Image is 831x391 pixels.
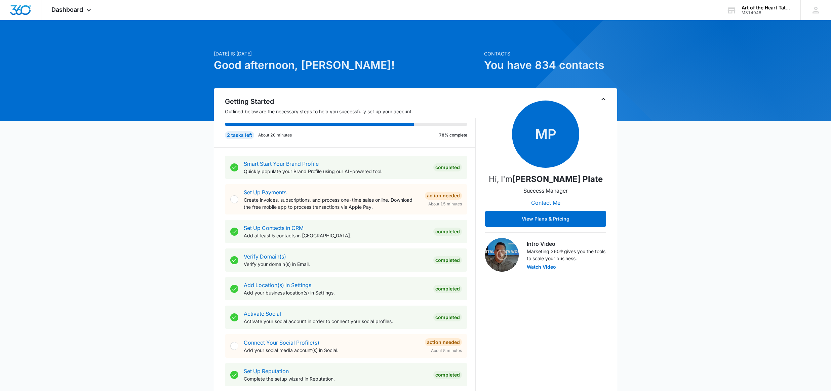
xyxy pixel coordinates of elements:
[51,6,83,13] span: Dashboard
[433,163,462,171] div: Completed
[425,192,462,200] div: Action Needed
[244,310,281,317] a: Activate Social
[433,371,462,379] div: Completed
[527,240,606,248] h3: Intro Video
[214,57,480,73] h1: Good afternoon, [PERSON_NAME]!
[433,313,462,321] div: Completed
[431,348,462,354] span: About 5 minutes
[742,5,791,10] div: account name
[244,160,319,167] a: Smart Start Your Brand Profile
[244,261,428,268] p: Verify your domain(s) in Email.
[484,50,617,57] p: Contacts
[489,173,603,185] p: Hi, I'm
[433,285,462,293] div: Completed
[433,228,462,236] div: Completed
[258,132,292,138] p: About 20 minutes
[512,101,579,168] span: MP
[244,289,428,296] p: Add your business location(s) in Settings.
[439,132,467,138] p: 78% complete
[244,189,286,196] a: Set Up Payments
[742,10,791,15] div: account id
[225,108,476,115] p: Outlined below are the necessary steps to help you successfully set up your account.
[244,375,428,382] p: Complete the setup wizard in Reputation.
[428,201,462,207] span: About 15 minutes
[523,187,568,195] p: Success Manager
[425,338,462,346] div: Action Needed
[524,195,567,211] button: Contact Me
[484,57,617,73] h1: You have 834 contacts
[485,238,519,272] img: Intro Video
[244,168,428,175] p: Quickly populate your Brand Profile using our AI-powered tool.
[244,318,428,325] p: Activate your social account in order to connect your social profiles.
[433,256,462,264] div: Completed
[244,232,428,239] p: Add at least 5 contacts in [GEOGRAPHIC_DATA].
[225,96,476,107] h2: Getting Started
[599,95,607,103] button: Toggle Collapse
[244,339,319,346] a: Connect Your Social Profile(s)
[225,131,254,139] div: 2 tasks left
[214,50,480,57] p: [DATE] is [DATE]
[244,225,304,231] a: Set Up Contacts in CRM
[244,347,420,354] p: Add your social media account(s) in Social.
[527,265,556,269] button: Watch Video
[485,211,606,227] button: View Plans & Pricing
[512,174,603,184] strong: [PERSON_NAME] Plate
[244,368,289,375] a: Set Up Reputation
[244,282,311,288] a: Add Location(s) in Settings
[244,253,286,260] a: Verify Domain(s)
[527,248,606,262] p: Marketing 360® gives you the tools to scale your business.
[244,196,420,210] p: Create invoices, subscriptions, and process one-time sales online. Download the free mobile app t...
